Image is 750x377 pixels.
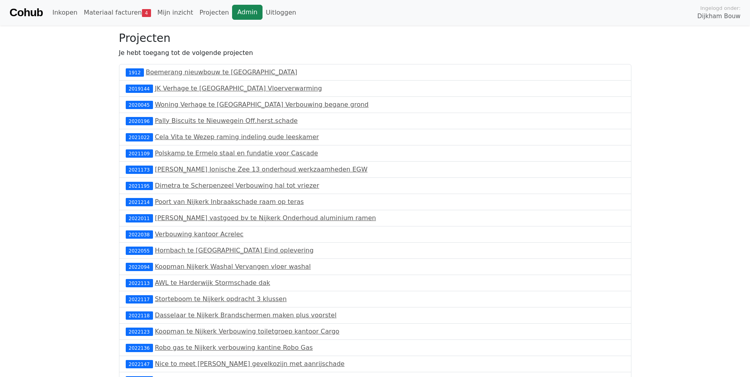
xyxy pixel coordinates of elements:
[126,230,153,238] div: 2022038
[155,214,376,222] a: [PERSON_NAME] vastgoed bv te Nijkerk Onderhoud aluminium ramen
[196,5,232,21] a: Projecten
[126,198,153,206] div: 2021214
[126,85,153,92] div: 2019144
[126,166,153,173] div: 2021173
[126,182,153,190] div: 2021195
[126,214,153,222] div: 2022011
[155,311,336,319] a: Dasselaar te Nijkerk Brandschermen maken plus voorstel
[126,101,153,109] div: 2020045
[146,68,297,76] a: Boemerang nieuwbouw te [GEOGRAPHIC_DATA]
[155,263,311,270] a: Koopman Nijkerk Washal Vervangen vloer washal
[155,166,368,173] a: [PERSON_NAME] Ionische Zee 13 onderhoud werkzaamheden EGW
[155,328,340,335] a: Koopman te Nijkerk Verbouwing toiletgroep kantoor Cargo
[81,5,154,21] a: Materiaal facturen4
[154,5,196,21] a: Mijn inzicht
[126,279,153,287] div: 2022113
[155,360,345,368] a: Nice to meet [PERSON_NAME] gevelkozijn met aanrijschade
[155,117,298,124] a: Pally Biscuits te Nieuwegein Off.herst.schade
[126,344,153,352] div: 2022136
[126,68,144,76] div: 1912
[126,295,153,303] div: 2022117
[126,263,153,271] div: 2022094
[155,344,313,351] a: Robo gas te Nijkerk verbouwing kantine Robo Gas
[155,101,369,108] a: Woning Verhage te [GEOGRAPHIC_DATA] Verbouwing begane grond
[155,133,319,141] a: Cela Vita te Wezep raming indeling oude leeskamer
[232,5,263,20] a: Admin
[155,279,270,287] a: AWL te Harderwijk Stormschade dak
[126,311,153,319] div: 2022118
[155,295,287,303] a: Storteboom te Nijkerk opdracht 3 klussen
[697,12,741,21] span: Dijkham Bouw
[49,5,80,21] a: Inkopen
[155,149,318,157] a: Polskamp te Ermelo staal en fundatie voor Cascade
[155,230,244,238] a: Verbouwing kantoor Acrelec
[155,182,319,189] a: Dimetra te Scherpenzeel Verbouwing hal tot vriezer
[155,247,314,254] a: Hornbach te [GEOGRAPHIC_DATA] Eind oplevering
[126,117,153,125] div: 2020196
[263,5,299,21] a: Uitloggen
[119,32,631,45] h3: Projecten
[119,48,631,58] p: Je hebt toegang tot de volgende projecten
[126,133,153,141] div: 2021022
[126,149,153,157] div: 2021109
[126,360,153,368] div: 2022147
[155,198,304,205] a: Poort van Nijkerk Inbraakschade raam op teras
[126,328,153,336] div: 2022123
[700,4,741,12] span: Ingelogd onder:
[9,3,43,22] a: Cohub
[142,9,151,17] span: 4
[155,85,322,92] a: JK Verhage te [GEOGRAPHIC_DATA] Vloerverwarming
[126,247,153,254] div: 2022055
